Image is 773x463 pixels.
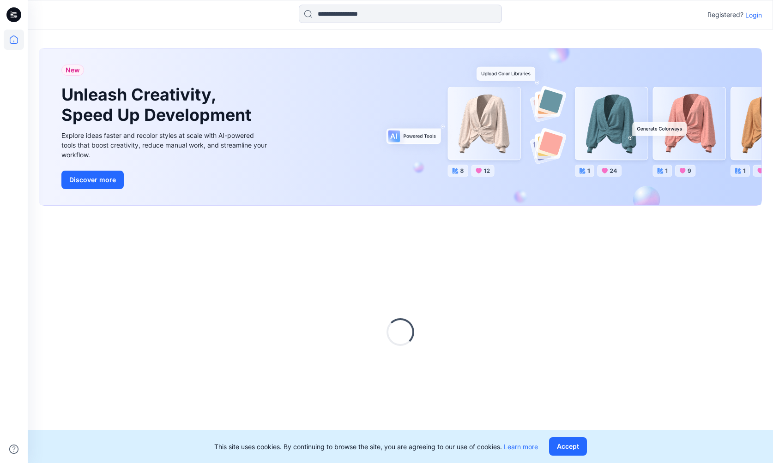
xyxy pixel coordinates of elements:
[504,443,538,451] a: Learn more
[61,131,269,160] div: Explore ideas faster and recolor styles at scale with AI-powered tools that boost creativity, red...
[707,9,743,20] p: Registered?
[214,442,538,451] p: This site uses cookies. By continuing to browse the site, you are agreeing to our use of cookies.
[61,85,255,125] h1: Unleash Creativity, Speed Up Development
[61,171,124,189] button: Discover more
[61,171,269,189] a: Discover more
[66,65,80,76] span: New
[549,437,587,456] button: Accept
[745,10,762,20] p: Login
